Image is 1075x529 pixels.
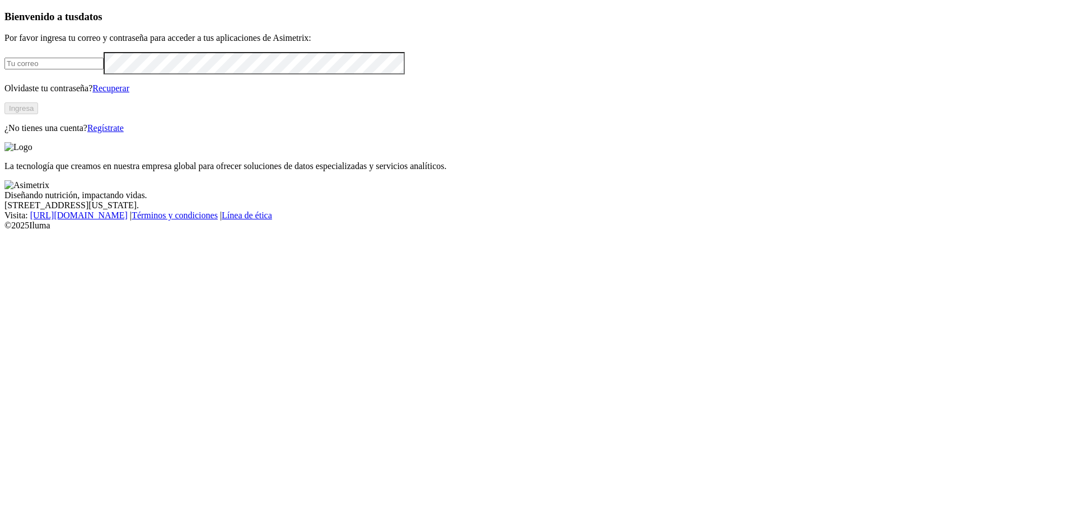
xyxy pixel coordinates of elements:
a: Recuperar [92,83,129,93]
p: ¿No tienes una cuenta? [4,123,1071,133]
p: Por favor ingresa tu correo y contraseña para acceder a tus aplicaciones de Asimetrix: [4,33,1071,43]
img: Asimetrix [4,180,49,190]
div: [STREET_ADDRESS][US_STATE]. [4,200,1071,210]
div: © 2025 Iluma [4,221,1071,231]
input: Tu correo [4,58,104,69]
a: Regístrate [87,123,124,133]
h3: Bienvenido a tus [4,11,1071,23]
span: datos [78,11,102,22]
p: La tecnología que creamos en nuestra empresa global para ofrecer soluciones de datos especializad... [4,161,1071,171]
img: Logo [4,142,32,152]
button: Ingresa [4,102,38,114]
a: Línea de ética [222,210,272,220]
a: [URL][DOMAIN_NAME] [30,210,128,220]
div: Visita : | | [4,210,1071,221]
div: Diseñando nutrición, impactando vidas. [4,190,1071,200]
a: Términos y condiciones [132,210,218,220]
p: Olvidaste tu contraseña? [4,83,1071,93]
